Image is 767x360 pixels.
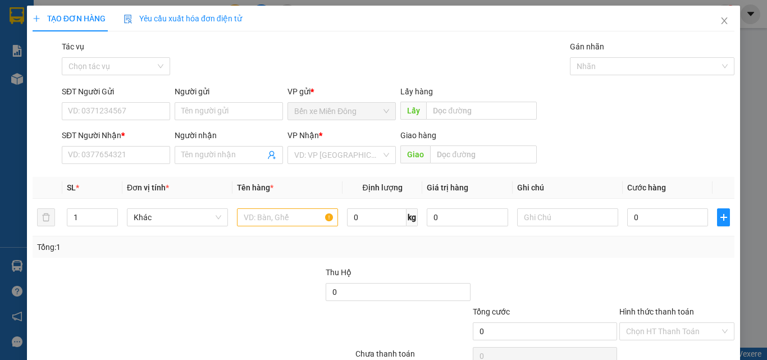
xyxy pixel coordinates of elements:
div: Người gửi [175,85,283,98]
span: Tên hàng [237,183,273,192]
div: SĐT Người Gửi [62,85,170,98]
span: Giao [400,145,430,163]
div: VP gửi [287,85,396,98]
input: 0 [427,208,508,226]
span: VP Nhận [287,131,319,140]
span: Định lượng [362,183,402,192]
button: delete [37,208,55,226]
input: VD: Bàn, Ghế [237,208,338,226]
span: Tổng cước [473,307,510,316]
span: user-add [267,151,276,160]
span: Giao hàng [400,131,436,140]
span: Yêu cầu xuất hóa đơn điện tử [124,14,242,23]
span: close [720,16,729,25]
label: Hình thức thanh toán [619,307,694,316]
span: Lấy [400,102,426,120]
span: Đơn vị tính [127,183,169,192]
span: Thu Hộ [326,268,351,277]
div: SĐT Người Nhận [62,129,170,142]
span: Giá trị hàng [427,183,468,192]
input: Dọc đường [430,145,537,163]
div: Tổng: 1 [37,241,297,253]
button: plus [717,208,730,226]
input: Dọc đường [426,102,537,120]
span: Khác [134,209,221,226]
label: Gán nhãn [570,42,604,51]
span: Cước hàng [627,183,666,192]
span: Lấy hàng [400,87,433,96]
span: plus [33,15,40,22]
div: Người nhận [175,129,283,142]
button: Close [709,6,740,37]
img: icon [124,15,133,24]
span: kg [407,208,418,226]
span: plus [718,213,729,222]
label: Tác vụ [62,42,84,51]
span: SL [67,183,76,192]
input: Ghi Chú [517,208,618,226]
th: Ghi chú [513,177,623,199]
span: Bến xe Miền Đông [294,103,389,120]
span: TẠO ĐƠN HÀNG [33,14,106,23]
